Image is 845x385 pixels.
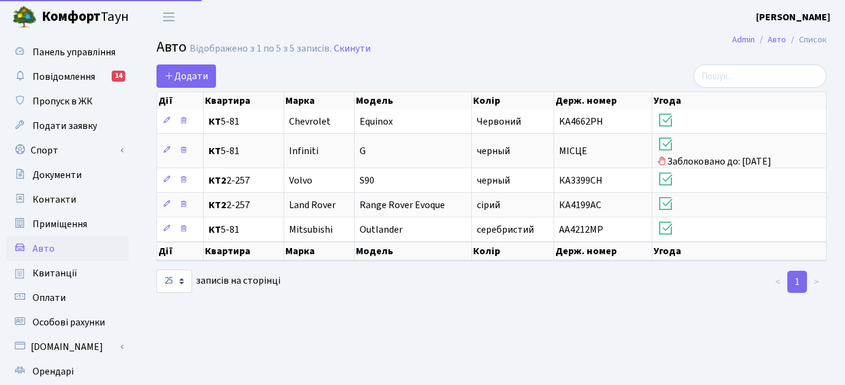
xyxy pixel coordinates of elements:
[6,40,129,64] a: Панель управління
[33,365,74,378] span: Орендарі
[472,92,554,109] th: Колір
[157,242,204,260] th: Дії
[714,27,845,53] nav: breadcrumb
[33,70,95,84] span: Повідомлення
[204,92,285,109] th: Квартира
[6,89,129,114] a: Пропуск в ЖК
[6,138,129,163] a: Спорт
[6,359,129,384] a: Орендарі
[209,200,279,210] span: 2-257
[6,286,129,310] a: Оплати
[209,225,279,235] span: 5-81
[756,10,830,24] b: [PERSON_NAME]
[360,144,366,158] span: G
[360,223,403,236] span: Outlander
[472,242,554,260] th: Колір
[732,33,755,46] a: Admin
[334,43,371,55] a: Скинути
[355,92,472,109] th: Модель
[559,198,601,212] span: КА4199АС
[209,117,279,126] span: 5-81
[360,198,445,212] span: Range Rover Evoque
[477,223,534,236] span: серебристий
[477,198,500,212] span: сірий
[768,33,786,46] a: Авто
[6,163,129,187] a: Документи
[209,144,221,158] b: КТ
[209,223,221,236] b: КТ
[209,198,226,212] b: КТ2
[33,193,76,206] span: Контакти
[190,43,331,55] div: Відображено з 1 по 5 з 5 записів.
[652,92,827,109] th: Угода
[289,174,312,187] span: Volvo
[6,187,129,212] a: Контакти
[559,223,603,236] span: AA4212MP
[693,64,827,88] input: Пошук...
[156,270,280,293] label: записів на сторінці
[289,198,336,212] span: Land Rover
[33,95,93,108] span: Пропуск в ЖК
[209,176,279,185] span: 2-257
[33,217,87,231] span: Приміщення
[33,242,55,255] span: Авто
[33,168,82,182] span: Документи
[42,7,129,28] span: Таун
[355,242,472,260] th: Модель
[6,212,129,236] a: Приміщення
[12,5,37,29] img: logo.png
[559,144,587,158] span: МІСЦЕ
[6,261,129,286] a: Квитанції
[156,36,187,58] span: Авто
[6,114,129,138] a: Подати заявку
[284,92,355,109] th: Марка
[477,115,521,128] span: Червоний
[756,10,830,25] a: [PERSON_NAME]
[6,236,129,261] a: Авто
[33,316,105,329] span: Особові рахунки
[787,271,807,293] a: 1
[284,242,355,260] th: Марка
[156,270,192,293] select: записів на сторінці
[477,174,510,187] span: черный
[33,291,66,305] span: Оплати
[209,115,221,128] b: КТ
[554,92,652,109] th: Держ. номер
[289,144,318,158] span: Infiniti
[33,45,115,59] span: Панель управління
[360,115,393,128] span: Equinox
[652,242,827,260] th: Угода
[360,174,374,187] span: S90
[157,92,204,109] th: Дії
[112,71,125,82] div: 14
[209,146,279,156] span: 5-81
[786,33,827,47] li: Список
[33,119,97,133] span: Подати заявку
[6,335,129,359] a: [DOMAIN_NAME]
[209,174,226,187] b: КТ2
[559,115,603,128] span: KA4662PH
[6,64,129,89] a: Повідомлення14
[477,144,510,158] span: черный
[42,7,101,26] b: Комфорт
[657,135,821,168] span: Заблоковано до: [DATE]
[153,7,184,27] button: Переключити навігацію
[554,242,652,260] th: Держ. номер
[156,64,216,88] a: Додати
[289,115,331,128] span: Chevrolet
[289,223,333,236] span: Mitsubishi
[164,69,208,83] span: Додати
[33,266,77,280] span: Квитанції
[559,174,603,187] span: КА3399СН
[6,310,129,335] a: Особові рахунки
[204,242,285,260] th: Квартира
